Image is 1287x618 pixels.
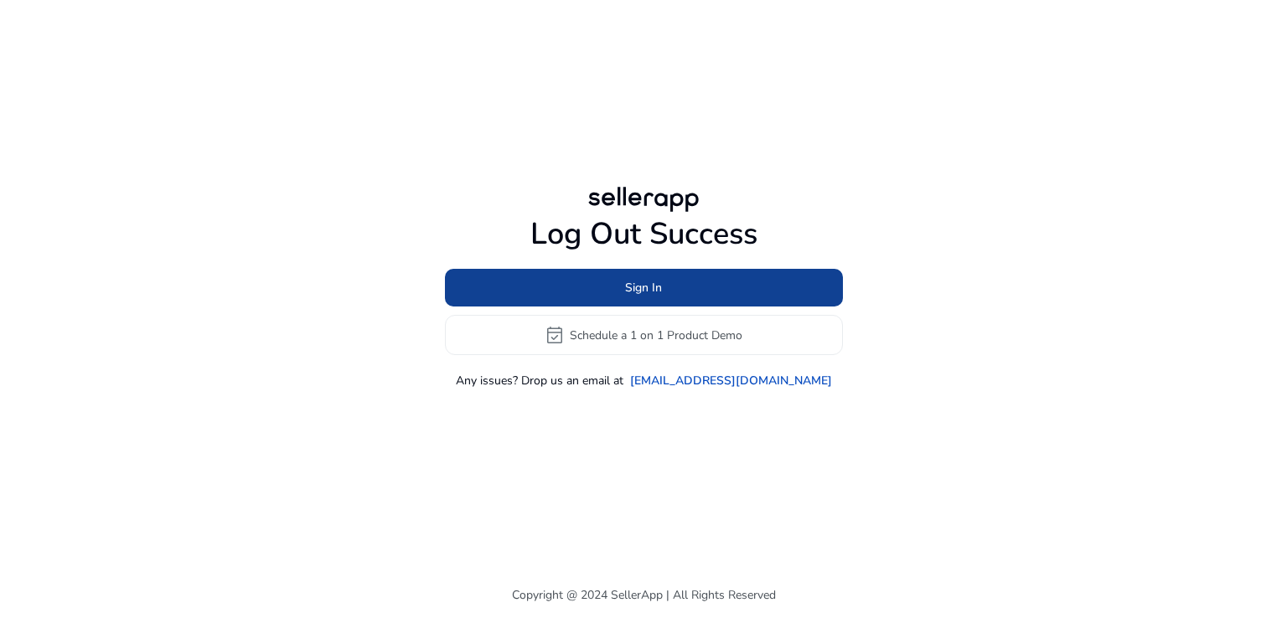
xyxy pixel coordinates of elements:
span: event_available [545,325,565,345]
button: event_availableSchedule a 1 on 1 Product Demo [445,315,843,355]
button: Sign In [445,269,843,306]
p: Any issues? Drop us an email at [456,372,623,389]
span: Sign In [625,279,662,296]
h1: Log Out Success [445,216,843,252]
a: [EMAIL_ADDRESS][DOMAIN_NAME] [630,372,832,389]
